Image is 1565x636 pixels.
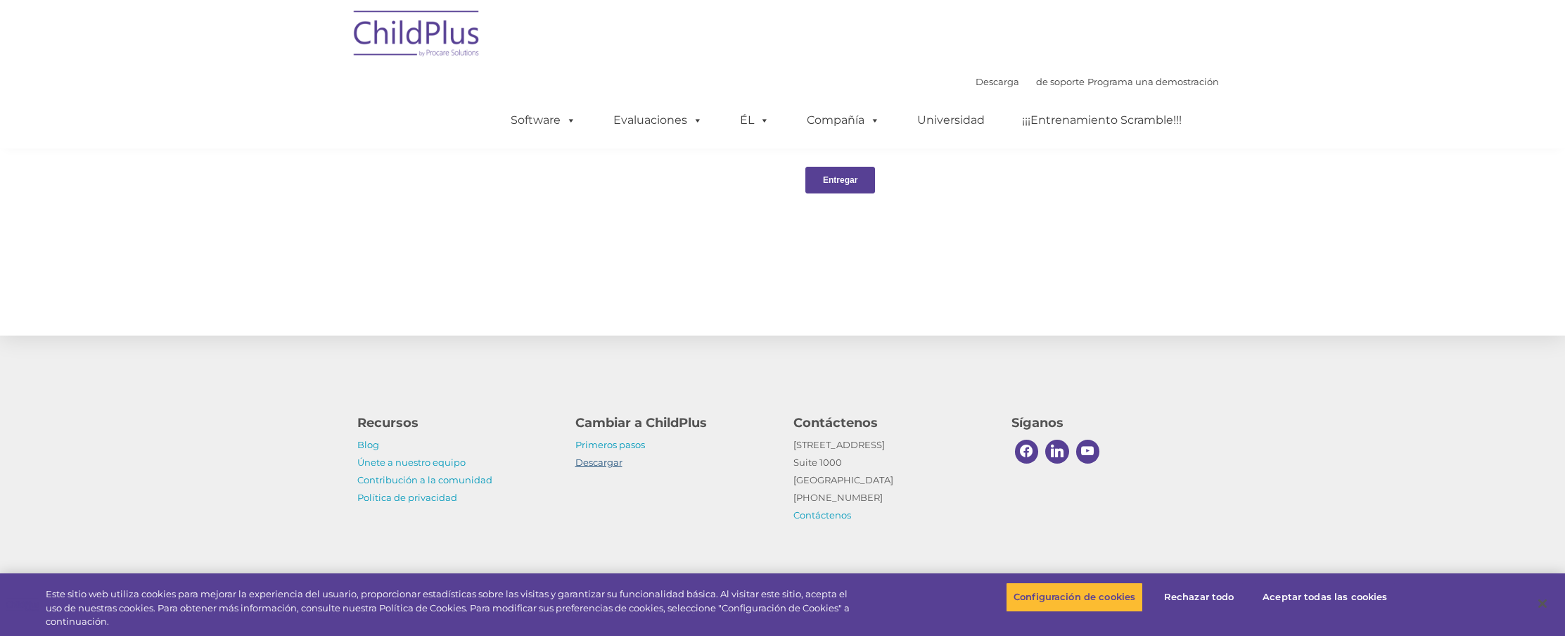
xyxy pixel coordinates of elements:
[196,151,276,161] font: Número de teléfono
[575,415,707,431] font: Cambiar a ChildPlus
[511,113,561,127] font: Software
[726,106,784,134] a: ÉL
[740,113,754,127] font: ÉL
[1006,583,1143,612] button: Configuración de cookies
[575,439,645,450] a: Primeros pasos
[599,106,717,134] a: Evaluaciones
[903,106,999,134] a: Universidad
[357,415,419,431] font: Recursos
[1036,76,1085,87] a: de soporte
[196,93,228,103] font: Apellido
[1085,76,1087,87] font: |
[793,439,885,450] font: [STREET_ADDRESS]
[1008,106,1196,134] a: ¡¡¡Entrenamiento Scramble!!!
[575,457,622,468] a: Descargar
[1527,588,1558,619] button: Cerca
[1011,436,1042,467] a: Facebook
[793,509,851,521] a: Contáctenos
[1164,591,1234,602] font: Rechazar todo
[917,113,985,127] font: Universidad
[1263,591,1387,602] font: Aceptar todas las cookies
[1155,583,1243,612] button: Rechazar todo
[46,588,850,627] font: Este sitio web utiliza cookies para mejorar la experiencia del usuario, proporcionar estadísticas...
[807,113,864,127] font: Compañía
[497,106,590,134] a: Software
[1042,436,1073,467] a: Linkedin
[1014,591,1135,602] font: Configuración de cookies
[1022,113,1182,127] font: ¡¡¡Entrenamiento Scramble!!!
[976,76,1019,87] a: Descarga
[357,457,466,468] a: Únete a nuestro equipo
[793,474,893,485] font: [GEOGRAPHIC_DATA]
[793,106,894,134] a: Compañía
[1255,583,1395,612] button: Aceptar todas las cookies
[357,439,379,450] a: Blog
[347,1,487,71] img: ChildPlus de Procare Solutions
[793,415,878,431] font: Contáctenos
[793,492,883,503] font: [PHONE_NUMBER]
[357,492,457,503] a: Política de privacidad
[1087,76,1219,87] a: Programa una demostración
[1073,436,1104,467] a: YouTube
[1,545,336,553] font: Incluya capturas de pantalla o imágenes que puedan ser útiles para proporcionar un contexto útil.
[1011,415,1063,431] font: Síganos
[357,474,492,485] a: Contribución a la comunidad
[793,457,842,468] font: Suite 1000
[613,113,687,127] font: Evaluaciones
